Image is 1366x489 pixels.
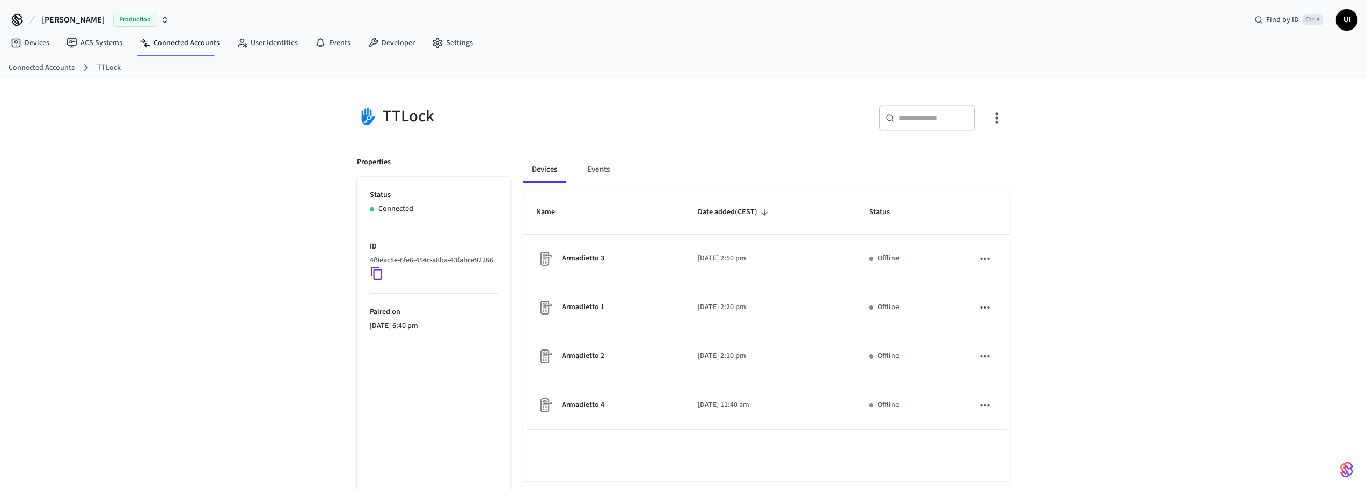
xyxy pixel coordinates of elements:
[523,191,1010,430] table: sticky table
[370,255,493,266] p: 4f9eac8e-6fe6-454c-a8ba-43fabce92266
[42,13,105,26] span: [PERSON_NAME]
[1266,14,1299,25] span: Find by ID
[698,253,843,264] p: [DATE] 2:50 pm
[1340,461,1353,478] img: SeamLogoGradient.69752ec5.svg
[357,105,378,127] img: TTLock Logo, Square
[9,62,75,74] a: Connected Accounts
[1302,14,1323,25] span: Ctrl K
[370,320,498,332] p: [DATE] 6:40 pm
[536,250,553,267] img: Placeholder Lock Image
[869,204,904,221] span: Status
[228,33,306,53] a: User Identities
[131,33,228,53] a: Connected Accounts
[97,62,121,74] a: TTLock
[698,351,843,362] p: [DATE] 2:10 pm
[562,302,604,313] p: Armadietto 1
[562,351,604,362] p: Armadietto 2
[2,33,58,53] a: Devices
[698,302,843,313] p: [DATE] 2:20 pm
[370,306,498,318] p: Paired on
[878,351,899,362] p: Offline
[370,189,498,201] p: Status
[1336,9,1357,31] button: UI
[562,399,604,411] p: Armadietto 4
[536,348,553,365] img: Placeholder Lock Image
[359,33,423,53] a: Developer
[698,399,843,411] p: [DATE] 11:40 am
[1337,10,1356,30] span: UI
[878,302,899,313] p: Offline
[523,157,1010,183] div: connected account tabs
[378,203,413,215] p: Connected
[113,13,156,27] span: Production
[423,33,481,53] a: Settings
[562,253,604,264] p: Armadietto 3
[536,397,553,414] img: Placeholder Lock Image
[536,204,569,221] span: Name
[357,157,391,168] p: Properties
[306,33,359,53] a: Events
[357,105,677,127] div: TTLock
[58,33,131,53] a: ACS Systems
[370,241,498,252] p: ID
[523,157,566,183] button: Devices
[698,204,771,221] span: Date added(CEST)
[878,253,899,264] p: Offline
[1246,10,1332,30] div: Find by IDCtrl K
[579,157,618,183] button: Events
[878,399,899,411] p: Offline
[536,299,553,316] img: Placeholder Lock Image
